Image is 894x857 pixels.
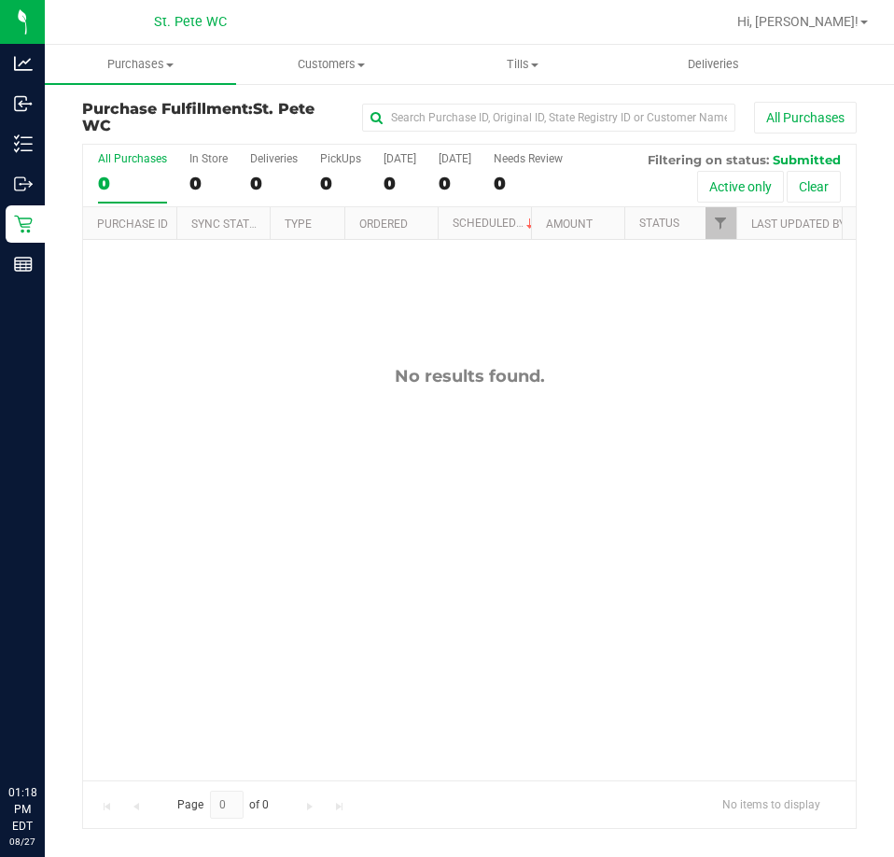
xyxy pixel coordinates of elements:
div: Deliveries [250,152,298,165]
a: Ordered [359,218,408,231]
iframe: Resource center [19,708,75,764]
a: Status [639,217,679,230]
span: Purchases [45,56,236,73]
div: 0 [189,173,228,194]
a: Customers [236,45,427,84]
inline-svg: Outbound [14,175,33,193]
button: All Purchases [754,102,857,133]
div: In Store [189,152,228,165]
span: Page of 0 [161,791,285,820]
input: Search Purchase ID, Original ID, State Registry ID or Customer Name... [362,104,735,132]
a: Amount [546,218,593,231]
div: 0 [439,173,471,194]
a: Sync Status [191,218,263,231]
span: Deliveries [663,56,764,73]
div: 0 [98,173,167,194]
a: Purchase ID [97,218,168,231]
div: [DATE] [439,152,471,165]
a: Deliveries [618,45,809,84]
inline-svg: Retail [14,215,33,233]
div: All Purchases [98,152,167,165]
span: No items to display [707,791,835,819]
span: Hi, [PERSON_NAME]! [737,14,859,29]
div: 0 [384,173,416,194]
div: PickUps [320,152,361,165]
a: Purchases [45,45,236,84]
span: Filtering on status: [648,152,769,167]
a: Scheduled [453,217,538,230]
inline-svg: Inbound [14,94,33,113]
p: 01:18 PM EDT [8,784,36,835]
inline-svg: Inventory [14,134,33,153]
a: Type [285,218,312,231]
span: St. Pete WC [82,100,314,134]
div: 0 [494,173,563,194]
div: 0 [250,173,298,194]
div: Needs Review [494,152,563,165]
inline-svg: Reports [14,255,33,274]
inline-svg: Analytics [14,54,33,73]
button: Clear [787,171,841,203]
span: St. Pete WC [154,14,227,30]
a: Filter [705,207,736,239]
span: Tills [428,56,618,73]
a: Tills [427,45,619,84]
span: Submitted [773,152,841,167]
a: Last Updated By [751,218,845,231]
p: 08/27 [8,835,36,849]
h3: Purchase Fulfillment: [82,101,341,133]
button: Active only [697,171,784,203]
span: Customers [237,56,426,73]
div: No results found. [83,366,856,386]
div: 0 [320,173,361,194]
div: [DATE] [384,152,416,165]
